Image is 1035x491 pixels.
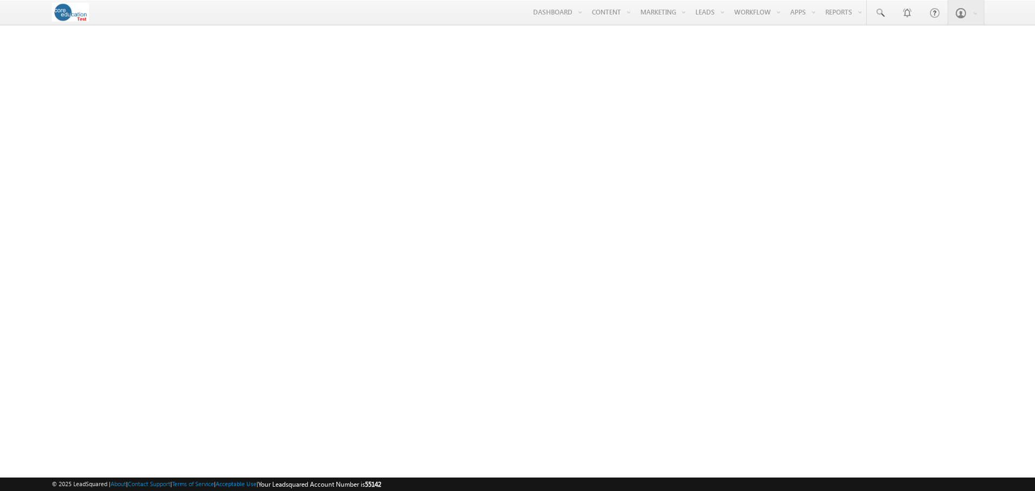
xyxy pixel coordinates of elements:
span: Your Leadsquared Account Number is [258,480,381,488]
a: Terms of Service [172,480,214,487]
span: © 2025 LeadSquared | | | | | [52,479,381,489]
img: Custom Logo [52,3,89,22]
a: About [111,480,126,487]
span: 55142 [365,480,381,488]
a: Contact Support [128,480,170,487]
a: Acceptable Use [216,480,257,487]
